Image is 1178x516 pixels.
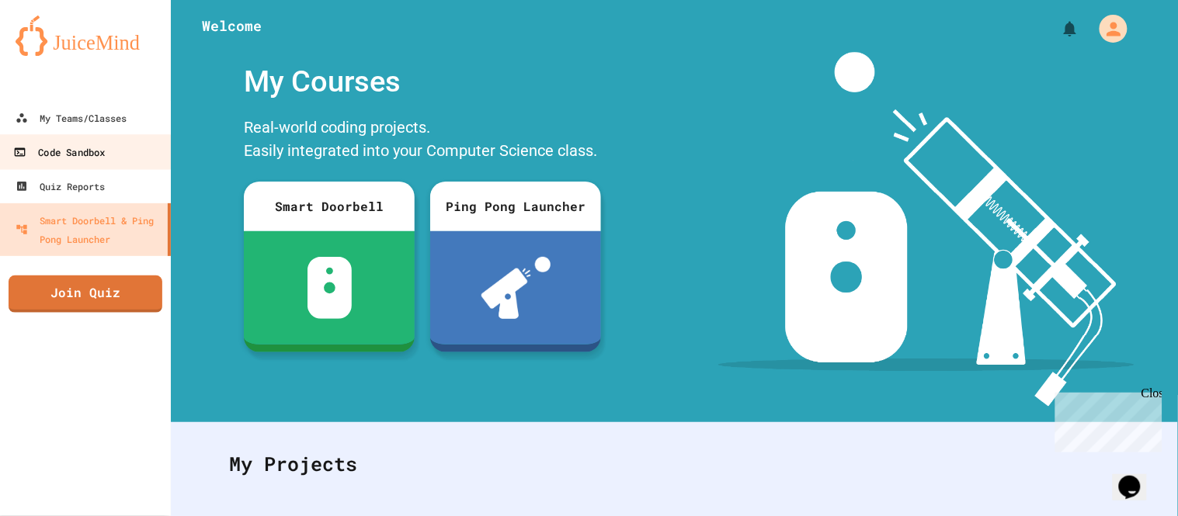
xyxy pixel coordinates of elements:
div: Ping Pong Launcher [430,182,601,231]
div: My Projects [214,434,1135,494]
div: Real-world coding projects. Easily integrated into your Computer Science class. [236,112,609,170]
div: Smart Doorbell & Ping Pong Launcher [16,211,162,248]
div: Code Sandbox [13,143,105,162]
div: My Account [1083,11,1131,47]
div: Chat with us now!Close [6,6,107,99]
div: My Teams/Classes [16,109,127,127]
iframe: chat widget [1049,386,1162,452]
a: Join Quiz [9,275,162,313]
div: My Notifications [1032,16,1083,42]
img: sdb-white.svg [308,257,352,319]
img: ppl-with-ball.png [481,257,551,319]
div: Smart Doorbell [244,182,415,231]
img: banner-image-my-projects.png [718,52,1135,407]
iframe: chat widget [1113,454,1162,500]
div: My Courses [236,52,609,112]
img: logo-orange.svg [16,16,155,56]
div: Quiz Reports [16,177,105,196]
